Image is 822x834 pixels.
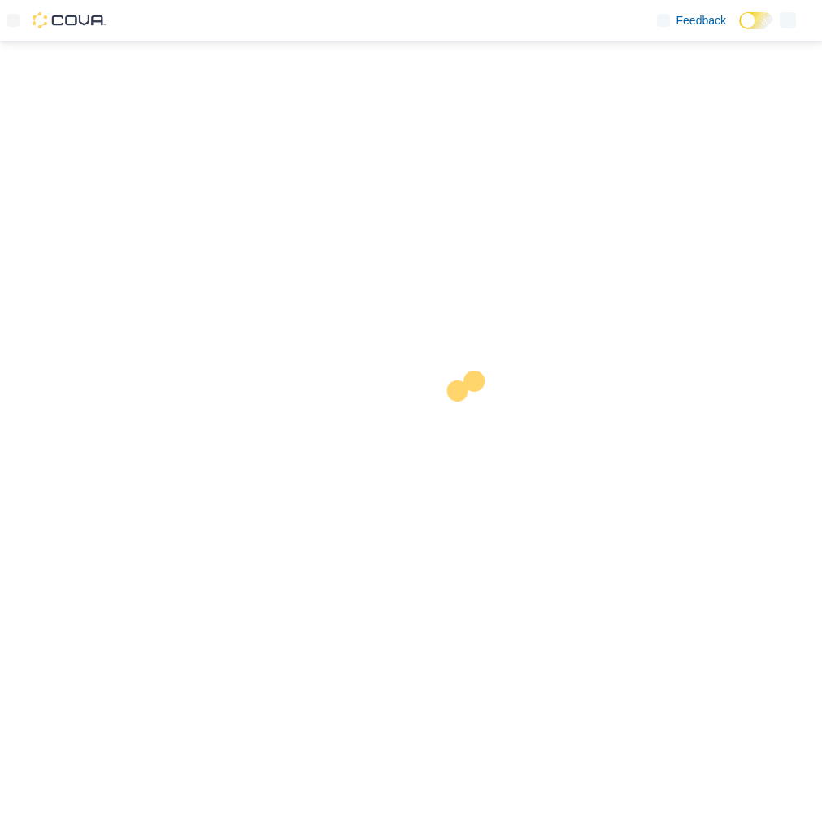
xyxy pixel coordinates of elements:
[411,358,533,480] img: cova-loader
[650,4,733,37] a: Feedback
[739,12,773,29] input: Dark Mode
[33,12,106,28] img: Cova
[739,29,740,30] span: Dark Mode
[676,12,726,28] span: Feedback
